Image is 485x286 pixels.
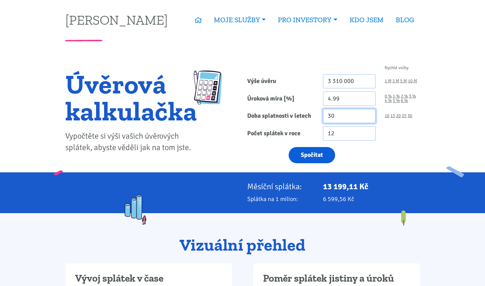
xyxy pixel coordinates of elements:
label: Doba splatnosti v letech [243,109,318,123]
a: 5 M [400,79,407,83]
a: 1 % [393,94,400,98]
a: 30 [408,114,412,118]
p: Vypočtěte si výši vašich úvěrových splátek, abyste věděli jak na tom jste. [65,131,197,153]
a: BLOG [390,12,420,28]
a: [PERSON_NAME] [65,13,168,26]
a: 0 % [385,94,392,98]
a: 3 % [409,94,416,98]
a: 15 [390,114,395,118]
a: 20 [396,114,401,118]
h1: Úvěrová kalkulačka [65,70,197,124]
a: 2 % [401,94,408,98]
h3: Vývoj splátek v čase [75,272,222,285]
a: MOJE SLUŽBY [208,12,272,28]
p: 13 199,11 Kč [323,182,420,191]
p: Měsíční splátka: [247,182,314,191]
a: 1 M [385,79,391,83]
a: PRO INVESTORY [272,12,343,28]
a: 10 M [408,79,417,83]
a: 10 [385,114,389,118]
a: 6 % [401,98,408,103]
span: Rychlé volby [385,66,409,70]
a: 2 M [392,79,399,83]
button: Spočítat [289,147,335,164]
h3: Poměr splátek jistiny a úroků [263,272,410,285]
a: KDO JSEM [344,12,390,28]
label: Úroková míra [%] [243,91,318,106]
h2: Vizuální přehled [65,236,420,254]
a: 5 % [393,98,400,103]
label: Výše úvěru [243,74,318,89]
label: Počet splátek v roce [243,126,318,141]
p: 6 599,56 Kč [323,194,420,204]
a: 25 [402,114,407,118]
a: 4 % [385,98,392,103]
p: Splátka na 1 milion: [247,194,314,204]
